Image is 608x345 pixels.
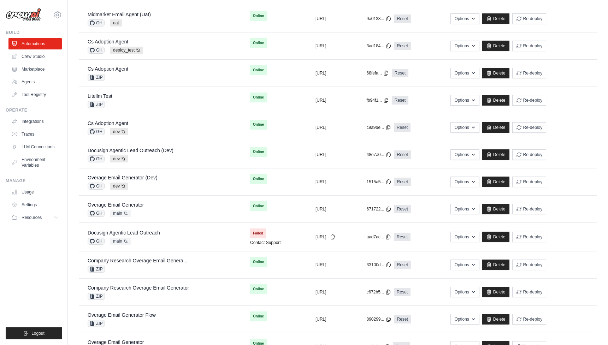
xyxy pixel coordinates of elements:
[88,128,105,135] span: GH
[88,19,105,26] span: GH
[394,205,411,213] a: Reset
[250,284,267,294] span: Online
[88,12,151,17] a: Midmarket Email Agent (Uat)
[512,68,547,78] button: Re-deploy
[8,141,62,153] a: LLM Connections
[250,311,267,321] span: Online
[250,257,267,267] span: Online
[450,122,479,133] button: Options
[8,51,62,62] a: Crew Studio
[110,47,143,54] span: deploy_test
[482,177,509,187] a: Delete
[482,287,509,297] a: Delete
[366,16,391,22] button: 9a0138...
[88,210,105,217] span: GH
[394,123,411,132] a: Reset
[482,13,509,24] a: Delete
[88,148,173,153] a: Docusign Agentic Lead Outreach (Dev)
[482,122,509,133] a: Delete
[110,238,131,245] span: main
[8,116,62,127] a: Integrations
[512,260,547,270] button: Re-deploy
[110,183,128,190] span: dev
[512,95,547,106] button: Re-deploy
[250,201,267,211] span: Online
[512,149,547,160] button: Re-deploy
[88,266,105,273] span: ZIP
[450,41,479,51] button: Options
[482,41,509,51] a: Delete
[8,38,62,49] a: Automations
[512,314,547,325] button: Re-deploy
[88,74,105,81] span: ZIP
[88,101,105,108] span: ZIP
[8,129,62,140] a: Traces
[6,8,41,22] img: Logo
[88,39,128,44] a: Cs Adoption Agent
[366,234,391,240] button: aad7ac...
[366,70,389,76] button: 68fefa...
[366,97,389,103] button: fb94f1...
[394,315,411,323] a: Reset
[392,69,408,77] a: Reset
[394,150,411,159] a: Reset
[110,19,122,26] span: uat
[6,327,62,339] button: Logout
[88,293,105,300] span: ZIP
[88,339,144,345] a: Overage Email Generator
[482,260,509,270] a: Delete
[88,320,105,327] span: ZIP
[366,262,391,268] button: 33100d...
[482,149,509,160] a: Delete
[6,178,62,184] div: Manage
[450,314,479,325] button: Options
[366,289,391,295] button: c672b5...
[512,232,547,242] button: Re-deploy
[394,178,411,186] a: Reset
[110,155,128,162] span: dev
[250,228,266,238] span: Failed
[512,41,547,51] button: Re-deploy
[573,311,608,345] iframe: Chat Widget
[450,68,479,78] button: Options
[394,233,411,241] a: Reset
[88,202,144,208] a: Overage Email Generator
[22,215,42,220] span: Resources
[392,96,408,105] a: Reset
[450,95,479,106] button: Options
[88,155,105,162] span: GH
[250,11,267,21] span: Online
[8,154,62,171] a: Environment Variables
[482,232,509,242] a: Delete
[88,47,105,54] span: GH
[366,206,391,212] button: 671722...
[8,199,62,210] a: Settings
[88,175,158,180] a: Overage Email Generator (Dev)
[250,93,267,102] span: Online
[88,183,105,190] span: GH
[394,42,411,50] a: Reset
[450,287,479,297] button: Options
[8,186,62,198] a: Usage
[366,125,391,130] button: c9a9be...
[8,89,62,100] a: Tool Registry
[482,314,509,325] a: Delete
[250,174,267,184] span: Online
[366,43,391,49] button: 3ad184...
[450,260,479,270] button: Options
[450,149,479,160] button: Options
[88,66,128,72] a: Cs Adoption Agent
[366,316,391,322] button: 890299...
[450,232,479,242] button: Options
[482,204,509,214] a: Delete
[512,287,547,297] button: Re-deploy
[250,240,281,245] a: Contact Support
[88,258,187,263] a: Company Research Overage Email Genera...
[394,288,411,296] a: Reset
[88,120,128,126] a: Cs Adoption Agent
[482,95,509,106] a: Delete
[8,76,62,88] a: Agents
[512,13,547,24] button: Re-deploy
[366,179,391,185] button: 1515a5...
